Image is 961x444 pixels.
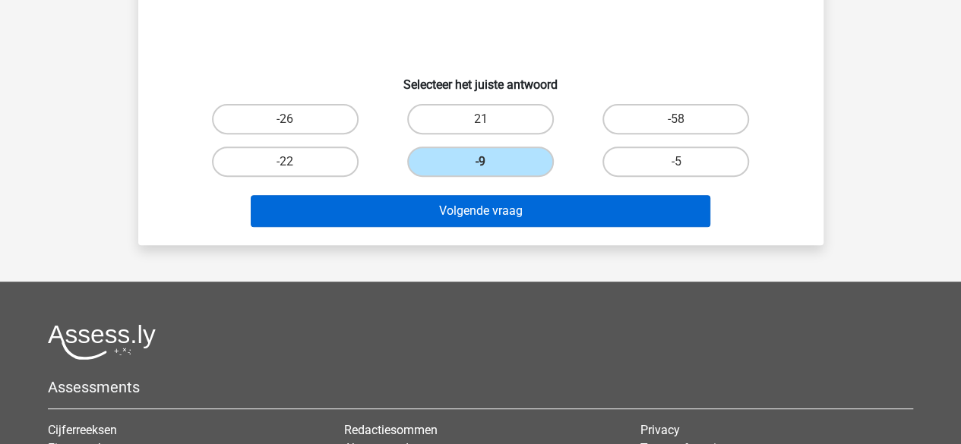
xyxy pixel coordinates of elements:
label: -9 [407,146,554,177]
label: -58 [602,104,749,134]
label: -5 [602,146,749,177]
label: -26 [212,104,359,134]
a: Privacy [640,423,679,437]
label: 21 [407,104,554,134]
h6: Selecteer het juiste antwoord [163,65,799,92]
a: Redactiesommen [344,423,438,437]
h5: Assessments [48,378,913,396]
img: Assessly logo [48,324,156,360]
a: Cijferreeksen [48,423,117,437]
label: -22 [212,146,359,177]
button: Volgende vraag [251,195,710,227]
